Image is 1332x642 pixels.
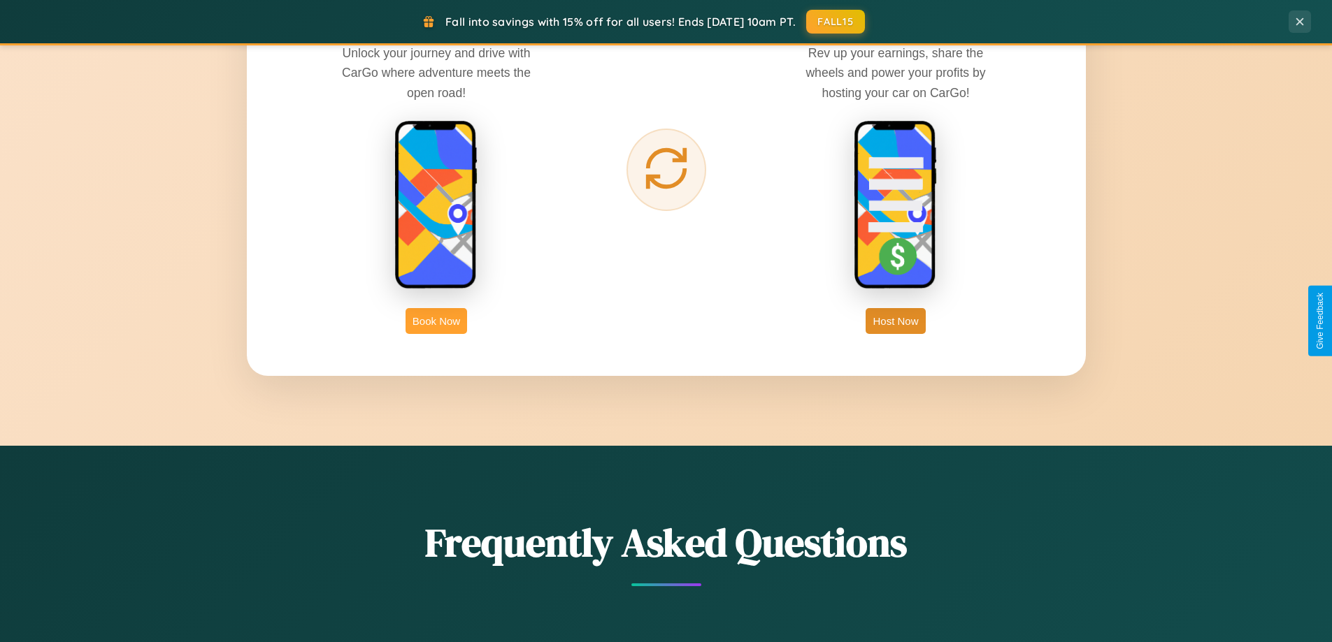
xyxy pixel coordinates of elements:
button: Host Now [866,308,925,334]
h2: Frequently Asked Questions [247,516,1086,569]
img: rent phone [394,120,478,291]
img: host phone [854,120,938,291]
span: Fall into savings with 15% off for all users! Ends [DATE] 10am PT. [445,15,796,29]
button: FALL15 [806,10,865,34]
button: Book Now [406,308,467,334]
p: Unlock your journey and drive with CarGo where adventure meets the open road! [331,43,541,102]
div: Give Feedback [1315,293,1325,349]
p: Rev up your earnings, share the wheels and power your profits by hosting your car on CarGo! [791,43,1001,102]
